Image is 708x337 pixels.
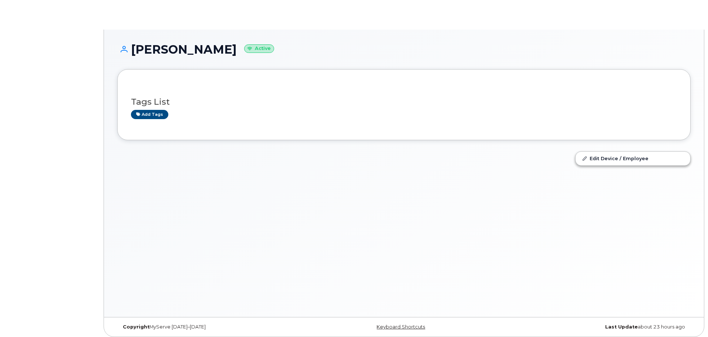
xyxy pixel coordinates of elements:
div: about 23 hours ago [499,324,691,330]
a: Keyboard Shortcuts [377,324,425,330]
strong: Copyright [123,324,149,330]
a: Edit Device / Employee [576,152,690,165]
h1: [PERSON_NAME] [117,43,691,56]
a: Add tags [131,110,168,119]
small: Active [244,44,274,53]
strong: Last Update [605,324,638,330]
h3: Tags List [131,97,677,107]
div: MyServe [DATE]–[DATE] [117,324,309,330]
